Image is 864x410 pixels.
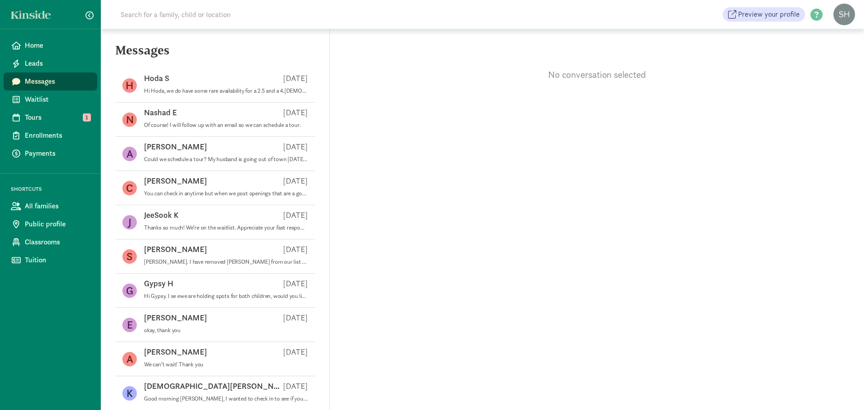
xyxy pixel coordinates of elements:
[122,318,137,332] figure: E
[283,278,308,289] p: [DATE]
[4,108,97,126] a: Tours 1
[4,36,97,54] a: Home
[4,251,97,269] a: Tuition
[330,68,864,81] p: No conversation selected
[4,233,97,251] a: Classrooms
[25,112,90,123] span: Tours
[4,90,97,108] a: Waitlist
[819,367,864,410] iframe: Chat Widget
[144,258,308,266] p: [PERSON_NAME]. I have removed [PERSON_NAME] from our list but should you want to remain please le...
[4,144,97,162] a: Payments
[122,386,137,401] figure: K
[283,176,308,186] p: [DATE]
[144,210,179,221] p: JeeSook K
[122,78,137,93] figure: H
[144,293,308,300] p: Hi Gypsy. I se ewe are holding spots for both children, would you like to move forward? Or we can...
[144,347,207,357] p: [PERSON_NAME]
[4,197,97,215] a: All families
[122,147,137,161] figure: A
[144,73,169,84] p: Hoda S
[144,224,308,231] p: Thanks so much! We’re on the waitlist. Appreciate your fast response!
[122,113,137,127] figure: N
[144,312,207,323] p: [PERSON_NAME]
[283,347,308,357] p: [DATE]
[738,9,800,20] span: Preview your profile
[25,219,90,230] span: Public profile
[144,278,173,289] p: Gypsy H
[4,72,97,90] a: Messages
[25,201,90,212] span: All families
[83,113,91,122] span: 1
[283,312,308,323] p: [DATE]
[723,7,805,22] a: Preview your profile
[144,141,207,152] p: [PERSON_NAME]
[144,176,207,186] p: [PERSON_NAME]
[283,244,308,255] p: [DATE]
[122,215,137,230] figure: J
[122,352,137,366] figure: A
[25,94,90,105] span: Waitlist
[122,181,137,195] figure: C
[25,130,90,141] span: Enrollments
[144,244,207,255] p: [PERSON_NAME]
[25,76,90,87] span: Messages
[283,210,308,221] p: [DATE]
[144,156,308,163] p: Could we schedule a tour? My husband is going out of town [DATE], so we wouldn't be able to until...
[122,249,137,264] figure: S
[101,43,329,65] h5: Messages
[25,40,90,51] span: Home
[283,141,308,152] p: [DATE]
[4,215,97,233] a: Public profile
[25,58,90,69] span: Leads
[4,126,97,144] a: Enrollments
[25,148,90,159] span: Payments
[144,190,308,197] p: You can check in anytime but when we post openings that are a good fit you will receive an emaile...
[25,237,90,248] span: Classrooms
[122,284,137,298] figure: G
[25,255,90,266] span: Tuition
[283,107,308,118] p: [DATE]
[283,381,308,392] p: [DATE]
[144,361,308,368] p: We can’t wait! Thank you
[144,395,308,402] p: Good morning [PERSON_NAME], I wanted to check in to see if you were hoping to enroll Ford? Or if ...
[283,73,308,84] p: [DATE]
[144,122,308,129] p: Of course! I will follow up with an email so we can schedule a tour.
[144,107,177,118] p: Nashad E
[4,54,97,72] a: Leads
[144,381,283,392] p: [DEMOGRAPHIC_DATA][PERSON_NAME]
[115,5,368,23] input: Search for a family, child or location
[144,327,308,334] p: okay, thank you
[144,87,308,95] p: Hi Hoda, we do have some rare availability for a 2.5 and a 4.[DEMOGRAPHIC_DATA]. Being that you'v...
